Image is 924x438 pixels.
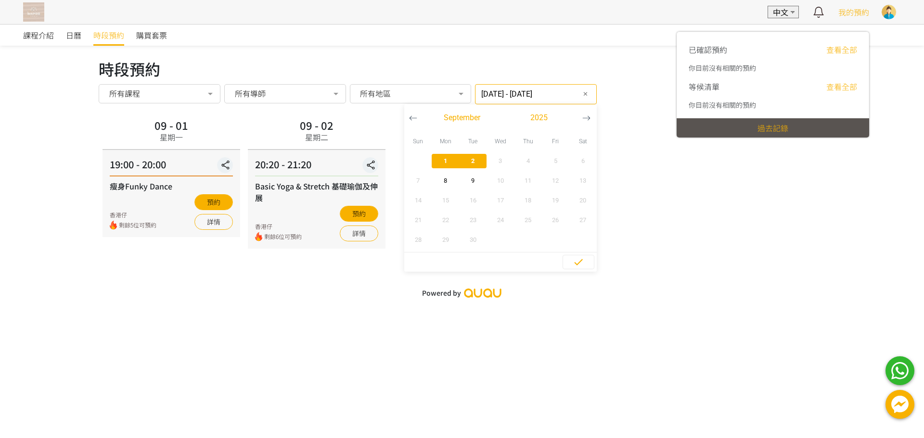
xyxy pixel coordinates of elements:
[569,131,597,151] div: Sat
[757,122,788,134] a: 過去記錄
[545,196,566,205] span: 19
[23,25,54,46] a: 課程介紹
[23,29,54,41] span: 課程介紹
[407,176,429,186] span: 7
[826,81,857,92] a: 查看全部
[255,222,302,231] div: 香港仔
[423,111,500,125] button: September
[545,156,566,166] span: 5
[404,190,432,210] button: 14
[569,190,597,210] button: 20
[542,151,569,171] button: 5
[545,215,566,225] span: 26
[93,29,124,41] span: 時段預約
[404,230,432,250] button: 28
[475,84,597,104] input: 篩選日期
[542,131,569,151] div: Fri
[407,235,429,245] span: 28
[462,196,484,205] span: 16
[572,176,594,186] span: 13
[340,206,378,222] button: 預約
[542,190,569,210] button: 19
[826,44,857,55] a: 查看全部
[154,120,188,130] div: 09 - 01
[579,88,591,100] button: ✕
[487,210,514,230] button: 24
[542,210,569,230] button: 26
[514,190,542,210] button: 18
[459,171,487,190] button: 9
[435,176,456,186] span: 8
[487,151,514,171] button: 3
[530,112,548,124] span: 2025
[255,157,378,176] div: 20:20 - 21:20
[435,235,456,245] span: 29
[407,215,429,225] span: 21
[569,151,597,171] button: 6
[838,6,869,18] a: 我的預約
[689,63,857,73] div: 你目前沒有相關的預約
[404,131,432,151] div: Sun
[255,180,378,203] div: Basic Yoga & Stretch 基礎瑜伽及伸展
[264,232,302,241] span: 剩餘6位可預約
[432,171,459,190] button: 8
[487,171,514,190] button: 10
[517,196,539,205] span: 18
[569,171,597,190] button: 13
[136,29,167,41] span: 購買套票
[487,131,514,151] div: Wed
[194,214,233,230] a: 詳情
[514,210,542,230] button: 25
[404,171,432,190] button: 7
[569,210,597,230] button: 27
[489,176,511,186] span: 10
[583,89,588,99] span: ✕
[487,190,514,210] button: 17
[432,131,459,151] div: Mon
[432,230,459,250] button: 29
[432,190,459,210] button: 15
[93,25,124,46] a: 時段預約
[404,210,432,230] button: 21
[360,88,391,98] span: 所有地區
[489,196,511,205] span: 17
[110,157,233,176] div: 19:00 - 20:00
[110,211,156,219] div: 香港仔
[435,196,456,205] span: 15
[572,215,594,225] span: 27
[110,180,233,192] div: 瘦身Funky Dance
[517,156,539,166] span: 4
[194,194,233,210] button: 預約
[462,235,484,245] span: 30
[160,131,183,143] div: 星期一
[545,176,566,186] span: 12
[136,25,167,46] a: 購買套票
[305,131,328,143] div: 星期二
[459,230,487,250] button: 30
[235,88,266,98] span: 所有導師
[23,2,44,22] img: T57dtJh47iSJKDtQ57dN6xVUMYY2M0XQuGF02OI4.png
[514,151,542,171] button: 4
[517,176,539,186] span: 11
[432,151,459,171] button: 1
[542,171,569,190] button: 12
[110,221,117,230] img: fire.png
[459,131,487,151] div: Tue
[572,196,594,205] span: 20
[119,221,156,230] span: 剩餘5位可預約
[489,215,511,225] span: 24
[340,225,378,241] a: 詳情
[462,215,484,225] span: 23
[459,210,487,230] button: 23
[435,156,456,166] span: 1
[459,151,487,171] button: 2
[462,156,484,166] span: 2
[514,131,542,151] div: Thu
[689,81,719,92] span: 等候清單
[66,29,81,41] span: 日曆
[300,120,334,130] div: 09 - 02
[99,57,825,80] div: 時段預約
[500,111,577,125] button: 2025
[572,156,594,166] span: 6
[489,156,511,166] span: 3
